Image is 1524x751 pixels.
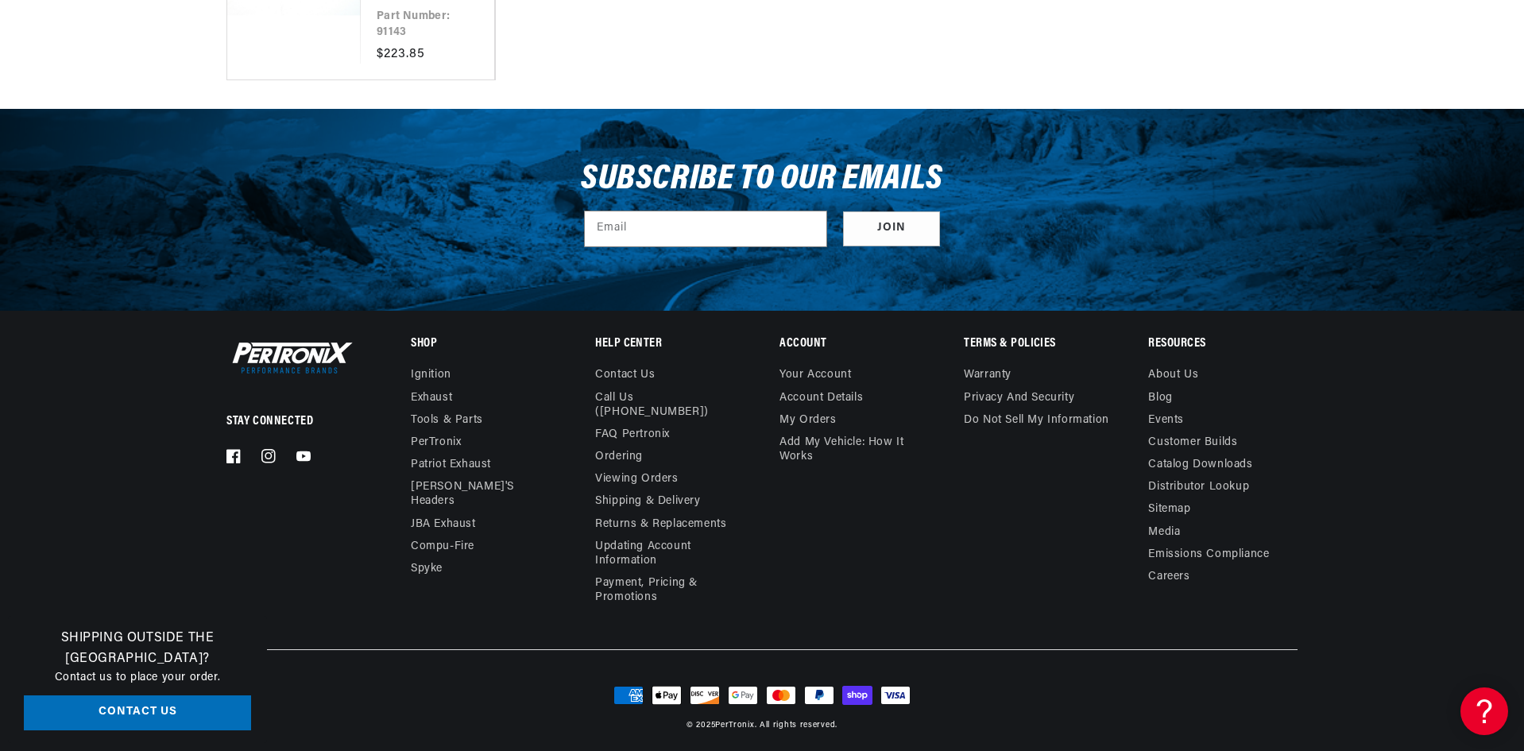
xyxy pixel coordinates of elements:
[411,513,476,536] a: JBA Exhaust
[843,211,940,247] button: Subscribe
[1148,566,1189,588] a: Careers
[779,409,836,432] a: My orders
[1148,476,1249,498] a: Distributor Lookup
[24,669,251,687] p: Contact us to place your order.
[581,165,943,195] h3: Subscribe to our emails
[779,368,851,386] a: Your account
[715,721,754,730] a: PerTronix
[964,387,1074,409] a: Privacy and Security
[964,409,1109,432] a: Do not sell my information
[595,536,732,572] a: Updating Account Information
[595,490,700,513] a: Shipping & Delivery
[595,446,643,468] a: Ordering
[760,721,837,730] small: All rights reserved.
[411,476,547,513] a: [PERSON_NAME]'s Headers
[1148,454,1252,476] a: Catalog Downloads
[595,424,670,446] a: FAQ Pertronix
[964,368,1011,386] a: Warranty
[411,558,443,580] a: Spyke
[1148,368,1198,386] a: About Us
[595,387,732,424] a: Call Us ([PHONE_NUMBER])
[411,454,491,476] a: Patriot Exhaust
[226,339,354,377] img: Pertronix
[779,387,863,409] a: Account details
[1148,409,1184,432] a: Events
[24,629,251,669] h3: Shipping Outside the [GEOGRAPHIC_DATA]?
[411,387,452,409] a: Exhaust
[24,695,251,731] a: Contact Us
[1148,387,1172,409] a: Blog
[1148,498,1190,521] a: Sitemap
[411,432,461,454] a: PerTronix
[1148,544,1269,566] a: Emissions compliance
[411,536,474,558] a: Compu-Fire
[595,368,655,386] a: Contact us
[585,211,826,246] input: Email
[595,468,678,490] a: Viewing Orders
[595,572,744,609] a: Payment, Pricing & Promotions
[411,368,451,386] a: Ignition
[779,432,928,468] a: Add My Vehicle: How It Works
[595,513,726,536] a: Returns & Replacements
[411,409,483,432] a: Tools & Parts
[226,413,359,430] p: Stay Connected
[1148,432,1237,454] a: Customer Builds
[1148,521,1180,544] a: Media
[687,721,756,730] small: © 2025 .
